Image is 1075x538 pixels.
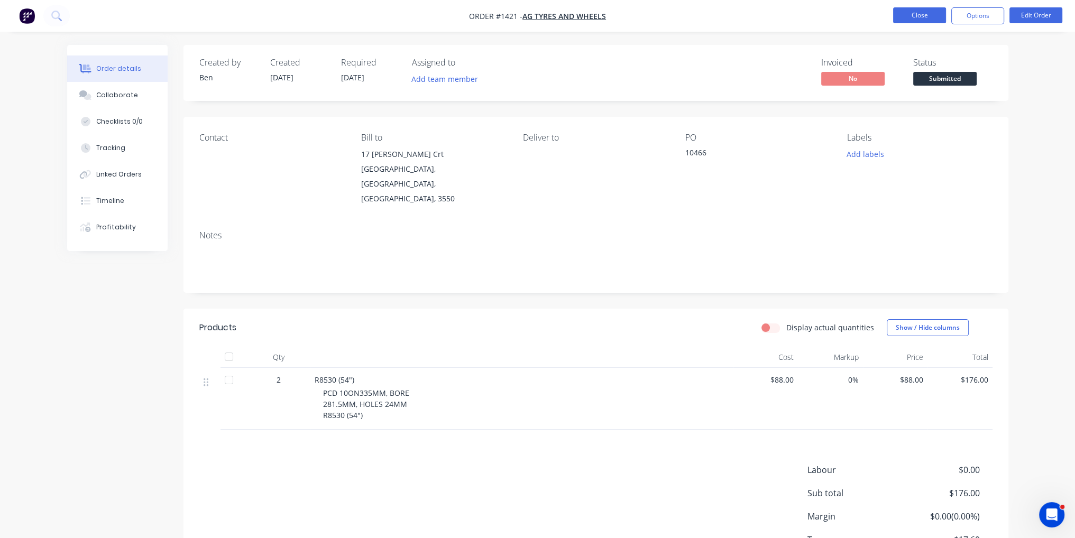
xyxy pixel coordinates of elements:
button: Edit Order [1009,7,1062,23]
span: [DATE] [341,72,364,82]
span: $176.00 [901,487,979,499]
button: Options [951,7,1004,24]
button: Collaborate [67,82,168,108]
span: R8530 (54") [315,375,354,385]
span: $176.00 [932,374,988,385]
span: 2 [277,374,281,385]
button: Checklists 0/0 [67,108,168,135]
div: 17 [PERSON_NAME] Crt[GEOGRAPHIC_DATA], [GEOGRAPHIC_DATA], [GEOGRAPHIC_DATA], 3550 [361,147,506,206]
img: Factory [19,8,35,24]
button: Submitted [913,72,977,88]
div: Created by [199,58,258,68]
div: Timeline [96,196,124,206]
div: Assigned to [412,58,518,68]
div: PO [685,133,830,143]
div: Cost [733,347,798,368]
button: Tracking [67,135,168,161]
button: Add labels [841,147,890,161]
button: Close [893,7,946,23]
button: Add team member [406,72,483,86]
div: [GEOGRAPHIC_DATA], [GEOGRAPHIC_DATA], [GEOGRAPHIC_DATA], 3550 [361,162,506,206]
div: Contact [199,133,344,143]
div: Ben [199,72,258,83]
div: Collaborate [96,90,138,100]
span: $0.00 ( 0.00 %) [901,510,979,523]
span: $88.00 [738,374,794,385]
span: Sub total [807,487,902,499]
span: Labour [807,463,902,476]
div: Required [341,58,399,68]
div: Status [913,58,993,68]
div: Deliver to [523,133,668,143]
span: $0.00 [901,463,979,476]
span: 0% [802,374,859,385]
div: 10466 [685,147,817,162]
button: Timeline [67,188,168,214]
span: Submitted [913,72,977,85]
span: Margin [807,510,902,523]
div: Markup [798,347,863,368]
div: Bill to [361,133,506,143]
div: Products [199,321,236,334]
span: $88.00 [867,374,924,385]
span: PCD 10ON335MM, BORE 281.5MM, HOLES 24MM R8530 (54") [323,388,409,420]
span: [DATE] [270,72,293,82]
div: Order details [96,64,141,73]
div: Profitability [96,222,136,232]
button: Show / Hide columns [887,319,969,336]
div: Tracking [96,143,125,153]
div: Total [927,347,993,368]
div: Linked Orders [96,170,142,179]
div: 17 [PERSON_NAME] Crt [361,147,506,162]
div: Labels [847,133,992,143]
div: Checklists 0/0 [96,117,143,126]
div: Notes [199,230,993,240]
span: Order #1421 - [469,11,522,21]
div: Created [270,58,328,68]
label: Display actual quantities [786,322,874,333]
div: Invoiced [821,58,901,68]
a: AG Tyres and Wheels [522,11,606,21]
div: Price [863,347,928,368]
button: Order details [67,55,168,82]
iframe: Intercom live chat [1039,502,1064,527]
div: Qty [247,347,310,368]
button: Add team member [412,72,484,86]
button: Linked Orders [67,161,168,188]
button: Profitability [67,214,168,240]
span: No [821,72,885,85]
